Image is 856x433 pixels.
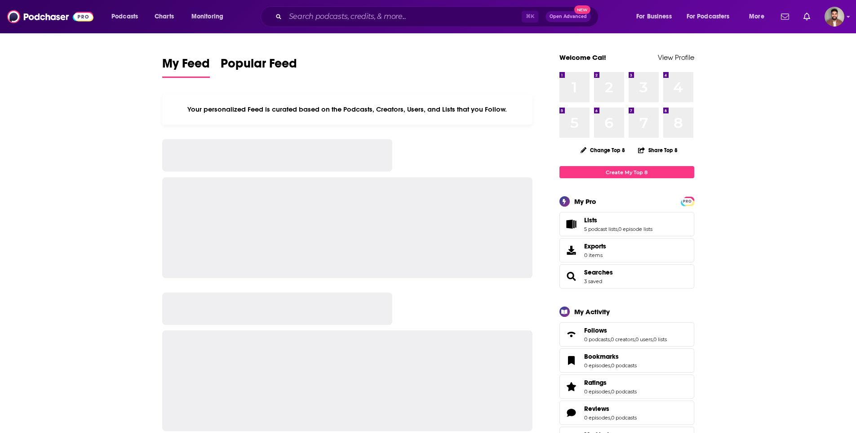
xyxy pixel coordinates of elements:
button: Open AdvancedNew [546,11,591,22]
a: Ratings [584,379,637,387]
span: ⌘ K [522,11,538,23]
button: open menu [681,9,743,24]
a: 0 creators [611,336,634,343]
a: 0 podcasts [611,415,637,421]
a: 0 episodes [584,362,610,369]
span: Popular Feed [221,56,297,77]
span: Follows [559,322,694,347]
span: Logged in as calmonaghan [825,7,844,27]
span: 0 items [584,252,606,258]
a: Popular Feed [221,56,297,78]
span: My Feed [162,56,210,77]
a: Welcome Cal! [559,53,606,62]
button: open menu [630,9,683,24]
span: Lists [559,212,694,236]
a: Lists [563,218,581,230]
a: 0 podcasts [611,362,637,369]
span: Open Advanced [550,14,587,19]
span: Monitoring [191,10,223,23]
a: Follows [563,328,581,341]
span: Ratings [584,379,607,387]
a: My Feed [162,56,210,78]
button: open menu [105,9,150,24]
span: Ratings [559,374,694,399]
button: Share Top 8 [638,141,678,159]
span: Reviews [559,401,694,425]
a: Show notifications dropdown [777,9,793,24]
div: My Pro [574,197,596,206]
span: , [610,336,611,343]
span: Podcasts [111,10,138,23]
a: Reviews [563,406,581,419]
div: My Activity [574,307,610,316]
button: Show profile menu [825,7,844,27]
a: Reviews [584,405,637,413]
a: PRO [682,198,693,204]
button: open menu [743,9,776,24]
span: Follows [584,326,607,334]
a: 0 episode lists [618,226,652,232]
a: Bookmarks [563,354,581,367]
a: 0 episodes [584,388,610,395]
span: , [634,336,635,343]
a: Bookmarks [584,352,637,361]
input: Search podcasts, credits, & more... [285,9,522,24]
a: Charts [149,9,179,24]
span: More [749,10,764,23]
a: 5 podcast lists [584,226,617,232]
div: Your personalized Feed is curated based on the Podcasts, Creators, Users, and Lists that you Follow. [162,94,533,125]
button: open menu [185,9,235,24]
span: Exports [584,242,606,250]
a: Create My Top 8 [559,166,694,178]
span: Exports [563,244,581,257]
a: Ratings [563,380,581,393]
a: 0 podcasts [584,336,610,343]
span: Searches [559,264,694,289]
span: Lists [584,216,597,224]
div: Search podcasts, credits, & more... [269,6,607,27]
span: , [652,336,653,343]
a: 3 saved [584,278,602,284]
button: Change Top 8 [575,144,631,156]
span: For Business [636,10,672,23]
a: 0 users [635,336,652,343]
a: Searches [563,270,581,283]
span: PRO [682,198,693,205]
a: Exports [559,238,694,262]
a: 0 lists [653,336,667,343]
a: 0 podcasts [611,388,637,395]
a: View Profile [658,53,694,62]
span: Bookmarks [584,352,619,361]
span: New [574,5,590,14]
span: For Podcasters [687,10,730,23]
span: Bookmarks [559,348,694,373]
a: Lists [584,216,652,224]
img: User Profile [825,7,844,27]
a: 0 episodes [584,415,610,421]
span: Charts [155,10,174,23]
span: Reviews [584,405,609,413]
a: Follows [584,326,667,334]
a: Searches [584,268,613,276]
span: , [617,226,618,232]
img: Podchaser - Follow, Share and Rate Podcasts [7,8,93,25]
a: Show notifications dropdown [800,9,814,24]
